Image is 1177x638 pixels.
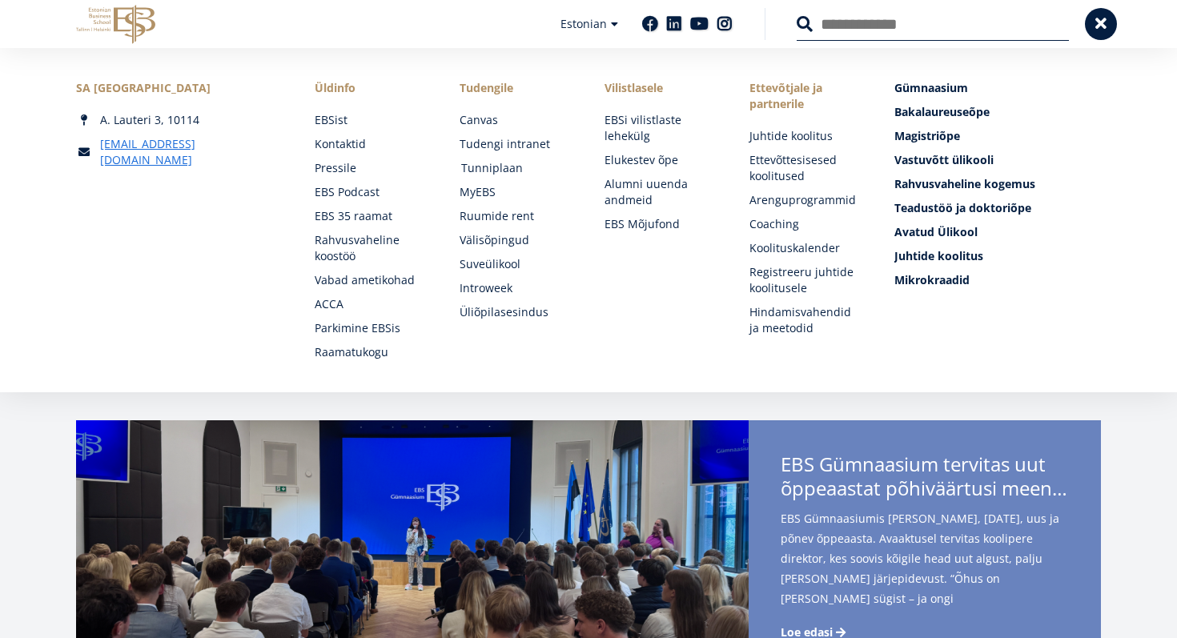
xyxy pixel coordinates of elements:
[894,152,994,167] span: Vastuvõtt ülikooli
[315,184,428,200] a: EBS Podcast
[315,112,428,128] a: EBSist
[642,16,658,32] a: Facebook
[894,224,978,239] span: Avatud Ülikool
[894,272,970,287] span: Mikrokraadid
[749,304,862,336] a: Hindamisvahendid ja meetodid
[749,80,862,112] span: Ettevõtjale ja partnerile
[460,280,572,296] a: Introweek
[315,320,428,336] a: Parkimine EBSis
[749,264,862,296] a: Registreeru juhtide koolitusele
[894,176,1035,191] span: Rahvusvaheline kogemus
[605,112,717,144] a: EBSi vilistlaste lehekülg
[894,200,1031,215] span: Teadustöö ja doktoriõpe
[100,136,283,168] a: [EMAIL_ADDRESS][DOMAIN_NAME]
[461,160,574,176] a: Tunniplaan
[605,216,717,232] a: EBS Mõjufond
[894,128,1101,144] a: Magistriõpe
[749,192,862,208] a: Arenguprogrammid
[460,232,572,248] a: Välisõpingud
[894,80,1101,96] a: Gümnaasium
[666,16,682,32] a: Linkedin
[460,136,572,152] a: Tudengi intranet
[894,248,983,263] span: Juhtide koolitus
[781,508,1069,634] span: EBS Gümnaasiumis [PERSON_NAME], [DATE], uus ja põnev õppeaasta. Avaaktusel tervitas koolipere dir...
[460,304,572,320] a: Üliõpilasesindus
[460,208,572,224] a: Ruumide rent
[894,176,1101,192] a: Rahvusvaheline kogemus
[76,80,283,96] div: SA [GEOGRAPHIC_DATA]
[749,240,862,256] a: Koolituskalender
[894,128,960,143] span: Magistriõpe
[315,296,428,312] a: ACCA
[315,344,428,360] a: Raamatukogu
[894,152,1101,168] a: Vastuvõtt ülikooli
[460,184,572,200] a: MyEBS
[315,136,428,152] a: Kontaktid
[781,452,1069,505] span: EBS Gümnaasium tervitas uut
[690,16,709,32] a: Youtube
[76,112,283,128] div: A. Lauteri 3, 10114
[894,104,990,119] span: Bakalaureuseõpe
[781,476,1069,500] span: õppeaastat põhiväärtusi meenutades
[315,80,428,96] span: Üldinfo
[460,256,572,272] a: Suveülikool
[605,176,717,208] a: Alumni uuenda andmeid
[605,152,717,168] a: Elukestev õpe
[749,128,862,144] a: Juhtide koolitus
[894,272,1101,288] a: Mikrokraadid
[894,248,1101,264] a: Juhtide koolitus
[460,112,572,128] a: Canvas
[894,104,1101,120] a: Bakalaureuseõpe
[315,232,428,264] a: Rahvusvaheline koostöö
[717,16,733,32] a: Instagram
[894,224,1101,240] a: Avatud Ülikool
[749,152,862,184] a: Ettevõttesisesed koolitused
[749,216,862,232] a: Coaching
[605,80,717,96] span: Vilistlasele
[460,80,572,96] a: Tudengile
[894,80,968,95] span: Gümnaasium
[315,160,428,176] a: Pressile
[315,272,428,288] a: Vabad ametikohad
[315,208,428,224] a: EBS 35 raamat
[894,200,1101,216] a: Teadustöö ja doktoriõpe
